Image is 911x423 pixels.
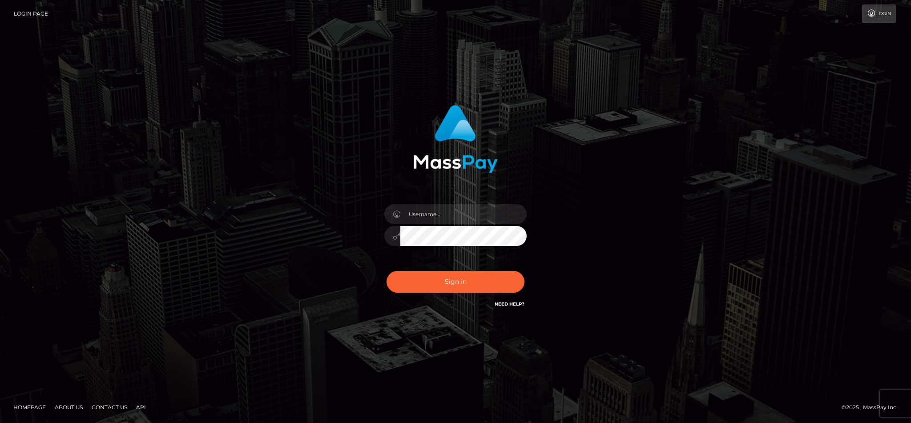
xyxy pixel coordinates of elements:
a: Contact Us [88,400,131,414]
div: © 2025 , MassPay Inc. [842,403,904,412]
a: Login Page [14,4,48,23]
button: Sign in [387,271,524,293]
a: API [133,400,149,414]
a: Login [862,4,896,23]
a: About Us [51,400,86,414]
a: Homepage [10,400,49,414]
img: MassPay Login [413,105,498,173]
a: Need Help? [495,301,524,307]
input: Username... [400,204,527,224]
